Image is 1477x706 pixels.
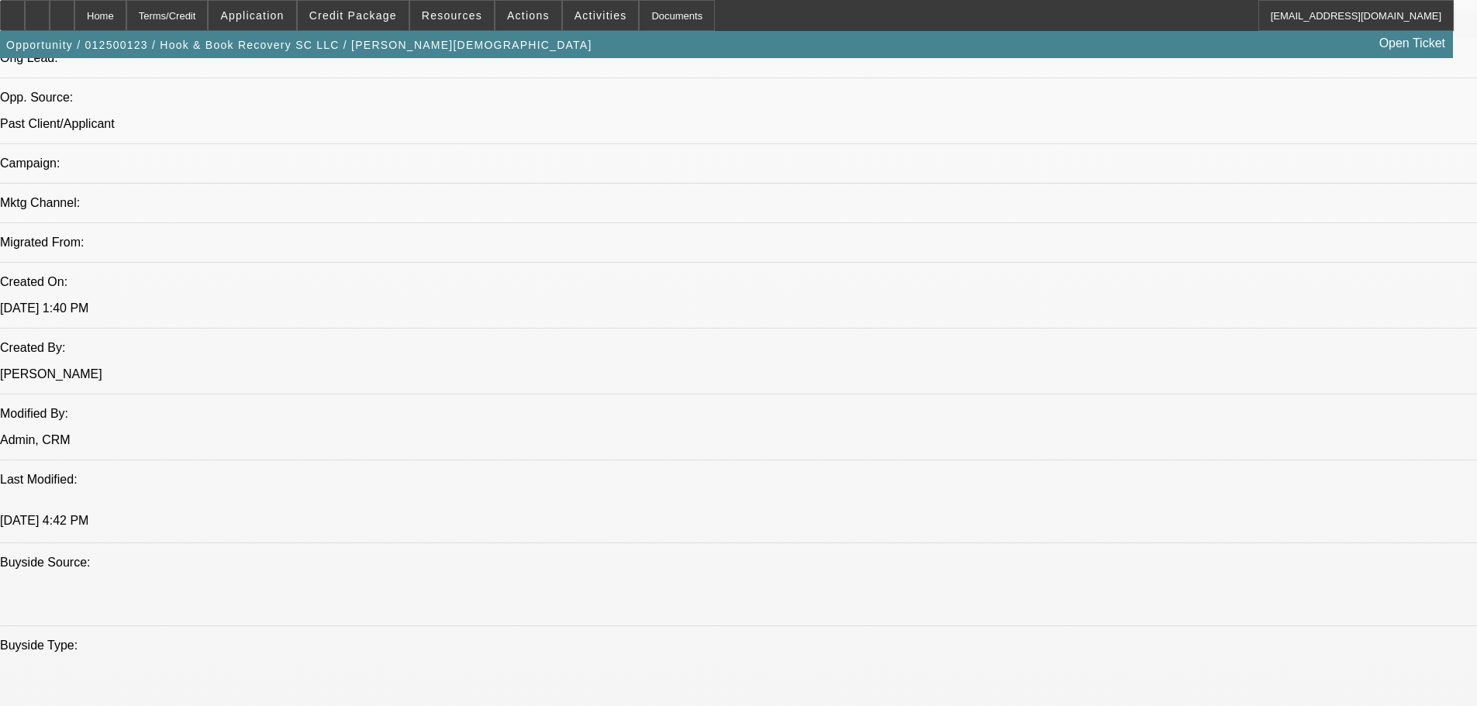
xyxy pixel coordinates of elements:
[563,1,639,30] button: Activities
[220,9,284,22] span: Application
[575,9,627,22] span: Activities
[6,39,592,51] span: Opportunity / 012500123 / Hook & Book Recovery SC LLC / [PERSON_NAME][DEMOGRAPHIC_DATA]
[410,1,494,30] button: Resources
[309,9,397,22] span: Credit Package
[422,9,482,22] span: Resources
[298,1,409,30] button: Credit Package
[495,1,561,30] button: Actions
[507,9,550,22] span: Actions
[1373,30,1451,57] a: Open Ticket
[209,1,295,30] button: Application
